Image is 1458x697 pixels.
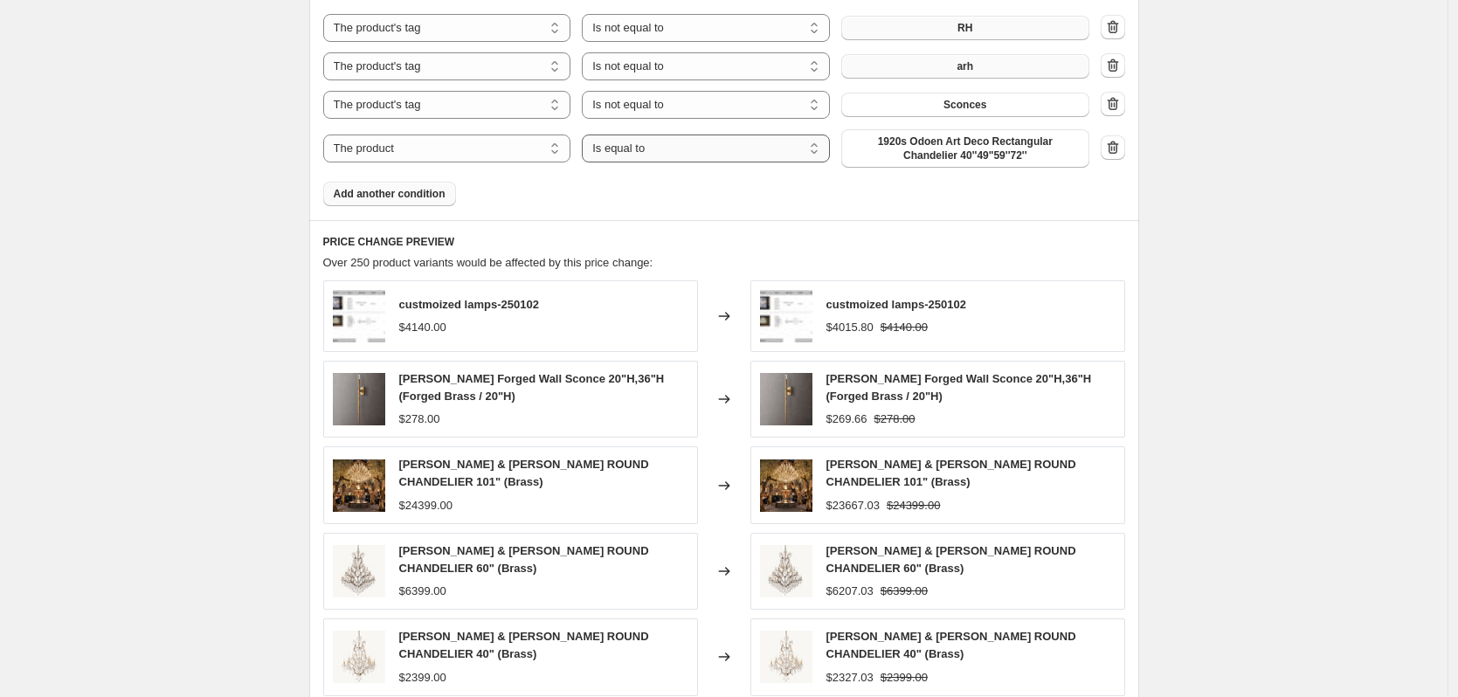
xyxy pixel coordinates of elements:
span: [PERSON_NAME] & [PERSON_NAME] ROUND CHANDELIER 101" (Brass) [826,458,1076,488]
img: prod11600089_E74631382_F_XBC_ReBG_RHR_cl1308002_249661b3-e546-423a-82c0-5dfab1e5c616_80x.webp [333,631,385,683]
span: custmoized lamps-250102 [399,298,539,311]
span: [PERSON_NAME] & [PERSON_NAME] ROUND CHANDELIER 60" (Brass) [399,544,649,575]
img: 20250102222713_2e93caf9-84d2-4e3b-9fd4-f48e602bc512_80x.jpg [333,290,385,342]
div: $6207.03 [826,583,874,600]
strike: $24399.00 [887,497,940,514]
strike: $6399.00 [881,583,928,600]
img: Yountville_Cafe_Interior_ALT_RHR_8192d189-d25c-4ff7-b603-ac0de2412dac_80x.webp [760,459,812,512]
img: prod11600088_E34799581_F_XBC_ReBG_RHR_cl1308002_ea70cefe-e1e2-4966-9bef-61780b25117e_80x.webp [760,545,812,597]
span: [PERSON_NAME] & [PERSON_NAME] ROUND CHANDELIER 101" (Brass) [399,458,649,488]
img: prod11600089_E74631382_F_XBC_ReBG_RHR_cl1308002_249661b3-e546-423a-82c0-5dfab1e5c616_80x.webp [760,631,812,683]
div: $2399.00 [399,669,446,687]
img: Sconce365_356eef56-d984-4a61-9a62-76fba70abfc5_80x.jpg [760,373,812,425]
button: Sconces [841,93,1089,117]
button: Add another condition [323,182,456,206]
strike: $2399.00 [881,669,928,687]
div: $2327.03 [826,669,874,687]
div: $23667.03 [826,497,880,514]
span: [PERSON_NAME] & [PERSON_NAME] ROUND CHANDELIER 40" (Brass) [399,630,649,660]
img: 20250102222713_2e93caf9-84d2-4e3b-9fd4-f48e602bc512_80x.jpg [760,290,812,342]
button: 1920s Odoen Art Deco Rectangular Chandelier 40''49"59''72'' [841,129,1089,168]
span: Over 250 product variants would be affected by this price change: [323,256,653,269]
span: 1920s Odoen Art Deco Rectangular Chandelier 40''49"59''72'' [852,135,1079,162]
div: $278.00 [399,411,440,428]
div: $6399.00 [399,583,446,600]
div: $4140.00 [399,319,446,336]
span: Add another condition [334,187,446,201]
strike: $278.00 [874,411,916,428]
div: $269.66 [826,411,867,428]
img: Yountville_Cafe_Interior_ALT_RHR_8192d189-d25c-4ff7-b603-ac0de2412dac_80x.webp [333,459,385,512]
div: $4015.80 [826,319,874,336]
div: $24399.00 [399,497,453,514]
span: arh [957,59,973,73]
span: [PERSON_NAME] & [PERSON_NAME] ROUND CHANDELIER 40" (Brass) [826,630,1076,660]
img: prod11600088_E34799581_F_XBC_ReBG_RHR_cl1308002_ea70cefe-e1e2-4966-9bef-61780b25117e_80x.webp [333,545,385,597]
button: RH [841,16,1089,40]
span: RH [957,21,972,35]
h6: PRICE CHANGE PREVIEW [323,235,1125,249]
span: [PERSON_NAME] Forged Wall Sconce 20"H,36"H (Forged Brass / 20"H) [399,372,665,403]
span: custmoized lamps-250102 [826,298,966,311]
span: [PERSON_NAME] & [PERSON_NAME] ROUND CHANDELIER 60" (Brass) [826,544,1076,575]
img: Sconce365_356eef56-d984-4a61-9a62-76fba70abfc5_80x.jpg [333,373,385,425]
span: Sconces [943,98,986,112]
strike: $4140.00 [881,319,928,336]
span: [PERSON_NAME] Forged Wall Sconce 20"H,36"H (Forged Brass / 20"H) [826,372,1092,403]
button: arh [841,54,1089,79]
